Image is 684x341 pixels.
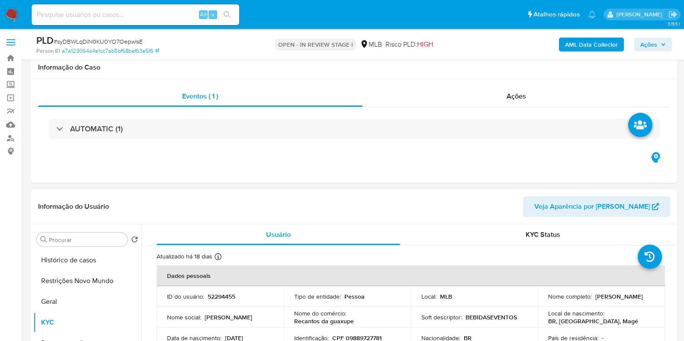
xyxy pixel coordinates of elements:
[36,33,54,47] b: PLD
[54,37,143,46] span: # syDBWLqDiN0KU0YO7OepwIsE
[182,91,218,101] span: Eventos ( 1 )
[565,38,618,51] b: AML Data Collector
[157,265,665,286] th: Dados pessoais
[548,309,604,317] p: Local de nascimento :
[634,38,672,51] button: Ações
[640,38,657,51] span: Ações
[167,313,201,321] p: Nome social :
[38,202,109,211] h1: Informação do Usuário
[385,40,433,49] span: Risco PLD:
[33,291,141,312] button: Geral
[294,293,341,300] p: Tipo de entidade :
[275,38,356,51] p: OPEN - IN REVIEW STAGE I
[200,10,207,19] span: Alt
[33,271,141,291] button: Restrições Novo Mundo
[36,47,60,55] b: Person ID
[48,119,660,139] div: AUTOMATIC (1)
[588,11,596,18] a: Notificações
[294,309,347,317] p: Nome do comércio :
[533,10,580,19] span: Atalhos rápidos
[559,38,624,51] button: AML Data Collector
[49,236,124,244] input: Procurar
[167,293,204,300] p: ID do usuário :
[595,293,643,300] p: [PERSON_NAME]
[548,317,638,325] p: BR, [GEOGRAPHIC_DATA], Magé
[617,10,665,19] p: danilo.toledo@mercadolivre.com
[205,313,252,321] p: [PERSON_NAME]
[526,229,560,239] span: KYC Status
[131,236,138,245] button: Retornar ao pedido padrão
[294,317,354,325] p: Recantos da guaxupe
[360,40,382,49] div: MLB
[421,313,462,321] p: Soft descriptor :
[32,9,239,20] input: Pesquise usuários ou casos...
[38,63,670,72] h1: Informação do Caso
[344,293,365,300] p: Pessoa
[548,293,592,300] p: Nome completo :
[523,196,670,217] button: Veja Aparência por [PERSON_NAME]
[33,250,141,271] button: Histórico de casos
[421,293,437,300] p: Local :
[218,9,236,21] button: search-icon
[534,196,650,217] span: Veja Aparência por [PERSON_NAME]
[208,293,235,300] p: 52294455
[212,10,214,19] span: s
[507,91,526,101] span: Ações
[466,313,517,321] p: BEBIDASEVENTOS
[33,312,141,333] button: KYC
[440,293,452,300] p: MLB
[62,47,159,55] a: a7a123064a4e1cc7ab5bf68baf63e5f6
[70,124,123,134] h3: AUTOMATIC (1)
[266,229,291,239] span: Usuário
[417,39,433,49] span: HIGH
[157,252,212,261] p: Atualizado há 18 dias
[40,236,47,243] button: Procurar
[668,10,678,19] a: Sair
